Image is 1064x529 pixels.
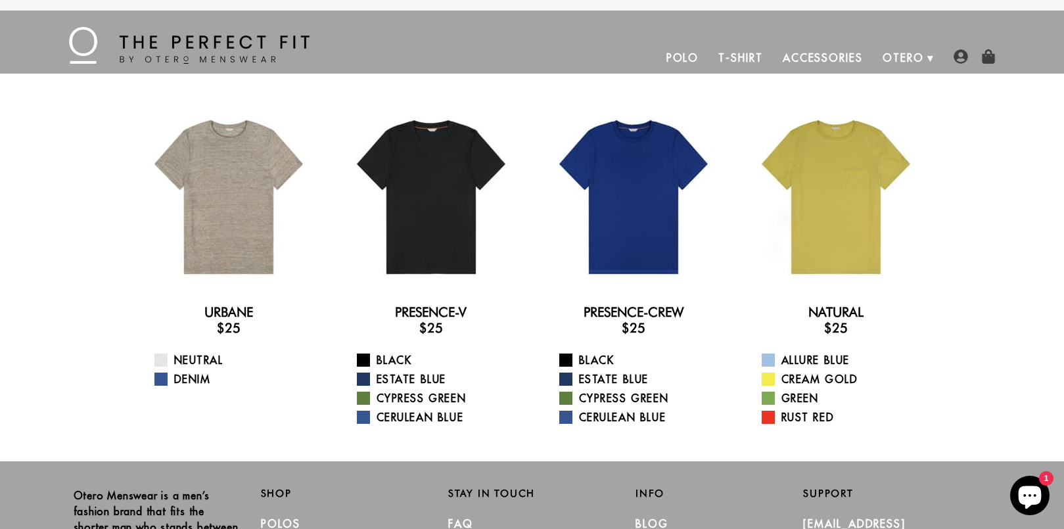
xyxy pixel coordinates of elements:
a: Black [357,352,522,368]
a: Neutral [154,352,319,368]
a: Estate Blue [357,371,522,387]
img: user-account-icon.png [954,49,968,64]
a: Black [559,352,724,368]
a: Presence-Crew [584,304,683,320]
h2: Info [636,488,803,499]
a: Urbane [204,304,253,320]
a: Natural [808,304,864,320]
a: Cerulean Blue [559,409,724,425]
a: T-Shirt [708,42,772,74]
a: Presence-V [395,304,467,320]
a: Accessories [773,42,873,74]
a: Cypress Green [357,390,522,406]
h3: $25 [543,320,724,336]
a: Denim [154,371,319,387]
img: shopping-bag-icon.png [981,49,996,64]
a: Cypress Green [559,390,724,406]
a: Otero [873,42,934,74]
a: Estate Blue [559,371,724,387]
a: Cream Gold [762,371,927,387]
a: Rust Red [762,409,927,425]
h2: Support [803,488,990,499]
inbox-online-store-chat: Shopify online store chat [1006,476,1053,518]
h3: $25 [340,320,522,336]
h2: Shop [261,488,428,499]
h2: Stay in Touch [448,488,616,499]
a: Polo [657,42,709,74]
a: Allure Blue [762,352,927,368]
a: Cerulean Blue [357,409,522,425]
a: Green [762,390,927,406]
img: The Perfect Fit - by Otero Menswear - Logo [69,27,310,64]
h3: $25 [745,320,927,336]
h3: $25 [138,320,319,336]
